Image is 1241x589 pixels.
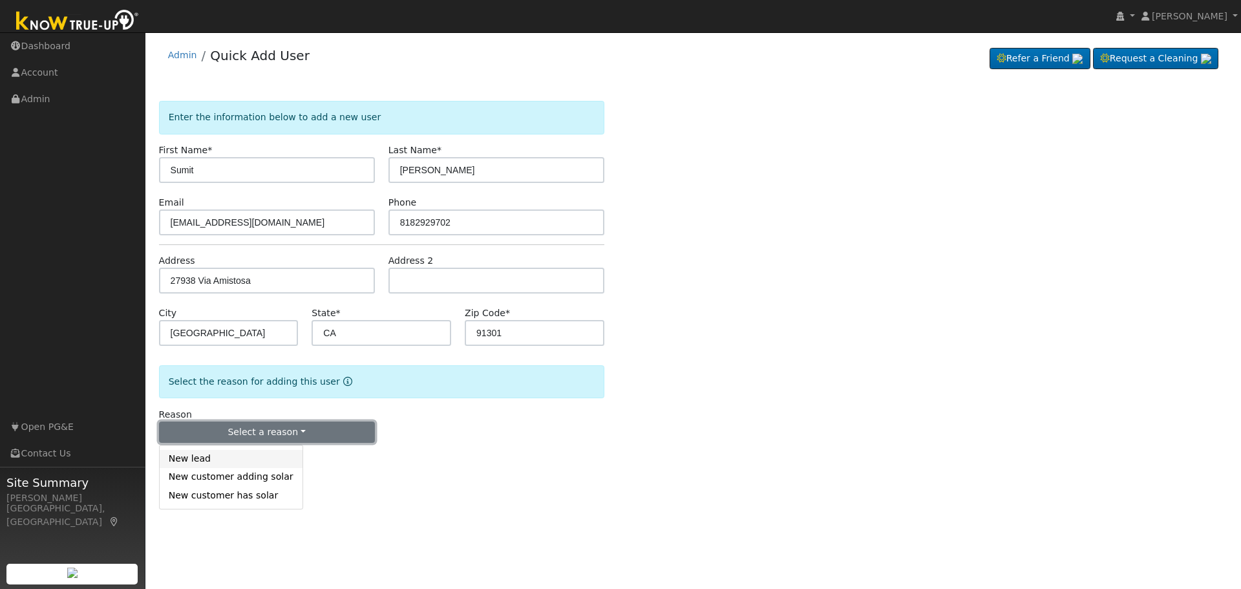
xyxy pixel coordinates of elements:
a: New customer has solar [160,486,302,504]
label: Address [159,254,195,268]
a: Refer a Friend [990,48,1090,70]
label: Zip Code [465,306,510,320]
label: Email [159,196,184,209]
label: Reason [159,408,192,422]
a: Reason for new user [340,376,352,387]
span: Site Summary [6,474,138,491]
a: New lead [160,450,302,468]
div: Enter the information below to add a new user [159,101,604,134]
a: New customer adding solar [160,468,302,486]
span: [PERSON_NAME] [1152,11,1227,21]
div: [PERSON_NAME] [6,491,138,505]
button: Select a reason [159,422,375,444]
span: Required [207,145,212,155]
img: retrieve [1201,54,1211,64]
span: Required [505,308,510,318]
div: [GEOGRAPHIC_DATA], [GEOGRAPHIC_DATA] [6,502,138,529]
img: retrieve [67,568,78,578]
a: Request a Cleaning [1093,48,1218,70]
label: Last Name [388,144,441,157]
label: Phone [388,196,417,209]
label: First Name [159,144,213,157]
a: Quick Add User [210,48,310,63]
img: retrieve [1072,54,1083,64]
label: City [159,306,177,320]
div: Select the reason for adding this user [159,365,604,398]
a: Admin [168,50,197,60]
label: State [312,306,340,320]
span: Required [437,145,441,155]
a: Map [109,517,120,527]
span: Required [336,308,341,318]
label: Address 2 [388,254,434,268]
img: Know True-Up [10,7,145,36]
